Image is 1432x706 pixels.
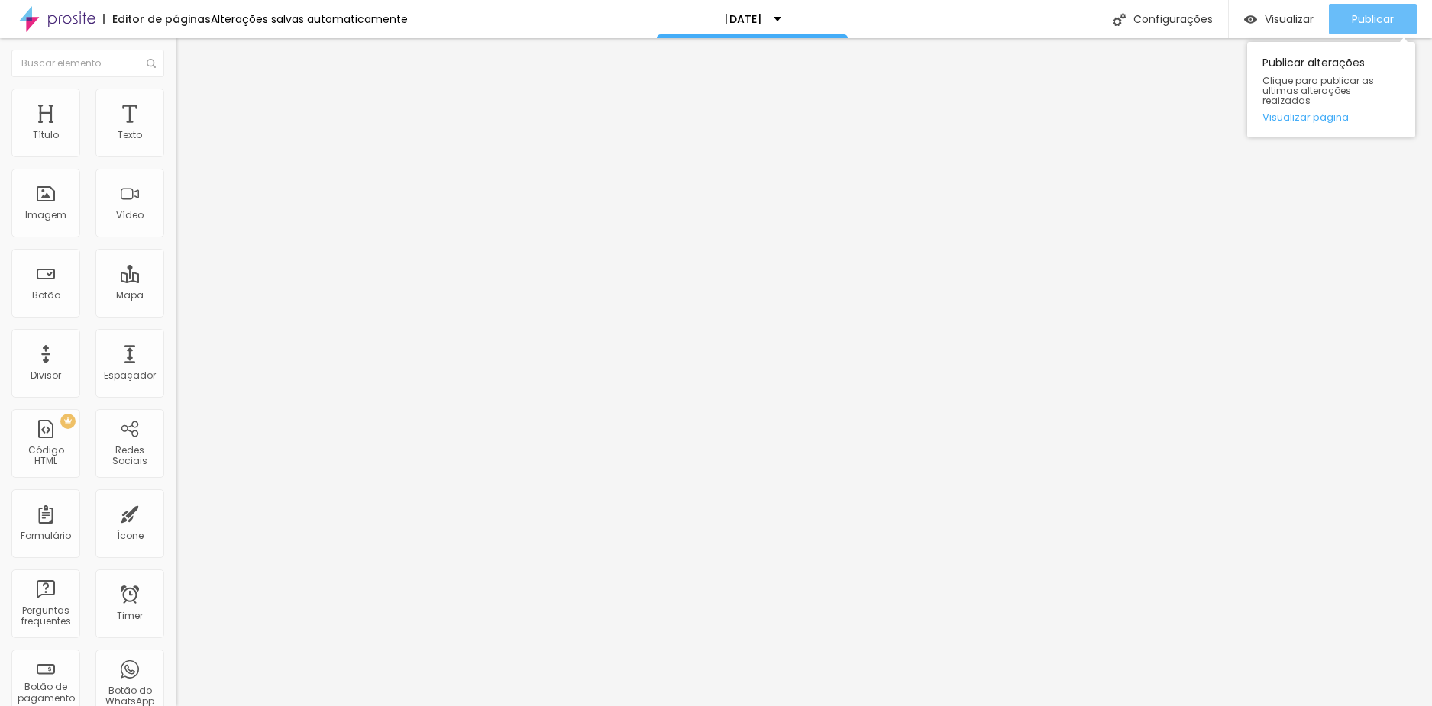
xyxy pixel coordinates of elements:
[99,445,160,467] div: Redes Sociais
[1247,42,1415,137] div: Publicar alterações
[211,14,408,24] div: Alterações salvas automaticamente
[724,14,762,24] p: [DATE]
[147,59,156,68] img: Icone
[1329,4,1417,34] button: Publicar
[1229,4,1329,34] button: Visualizar
[15,605,76,627] div: Perguntas frequentes
[32,290,60,301] div: Botão
[31,370,61,381] div: Divisor
[15,682,76,704] div: Botão de pagamento
[1244,13,1257,26] img: view-1.svg
[25,210,66,221] div: Imagem
[117,530,144,541] div: Ícone
[1262,76,1400,106] span: Clique para publicar as ultimas alterações reaizadas
[1262,112,1400,122] a: Visualizar página
[103,14,211,24] div: Editor de páginas
[104,370,156,381] div: Espaçador
[1352,13,1394,25] span: Publicar
[118,130,142,140] div: Texto
[116,210,144,221] div: Vídeo
[117,611,143,621] div: Timer
[33,130,59,140] div: Título
[15,445,76,467] div: Código HTML
[116,290,144,301] div: Mapa
[1265,13,1314,25] span: Visualizar
[1113,13,1126,26] img: Icone
[21,530,71,541] div: Formulário
[11,50,164,77] input: Buscar elemento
